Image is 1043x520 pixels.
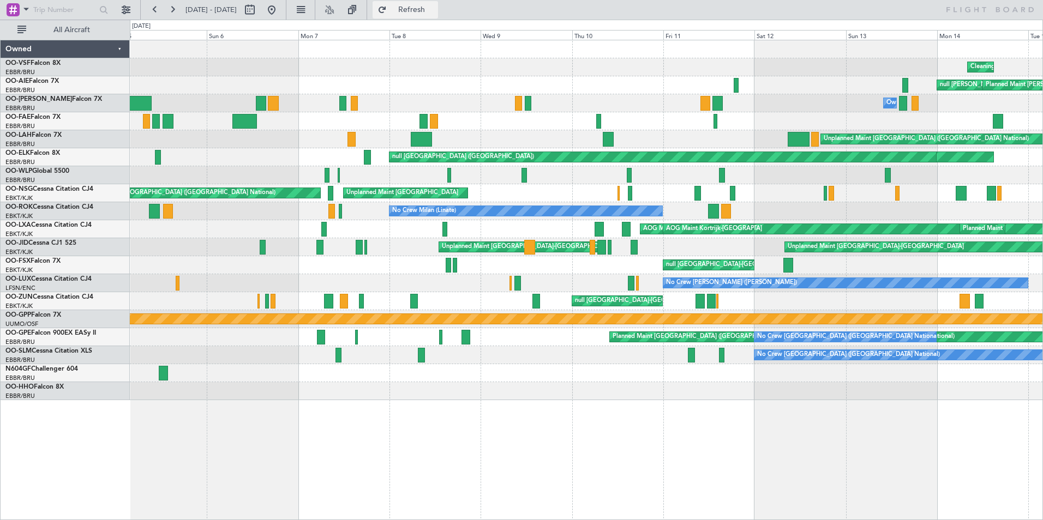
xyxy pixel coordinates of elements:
a: EBKT/KJK [5,248,33,256]
div: No Crew [GEOGRAPHIC_DATA] ([GEOGRAPHIC_DATA] National) [757,329,940,345]
a: OO-HHOFalcon 8X [5,384,64,390]
div: Mon 14 [937,30,1028,40]
a: OO-LXACessna Citation CJ4 [5,222,92,228]
a: EBKT/KJK [5,212,33,220]
div: Owner Melsbroek Air Base [886,95,961,111]
span: OO-HHO [5,384,34,390]
a: OO-FAEFalcon 7X [5,114,61,120]
a: OO-LUXCessna Citation CJ4 [5,276,92,282]
div: Unplanned Maint [GEOGRAPHIC_DATA] [346,185,458,201]
a: OO-SLMCessna Citation XLS [5,348,92,354]
a: OO-NSGCessna Citation CJ4 [5,186,93,192]
div: Sat 5 [116,30,207,40]
a: OO-AIEFalcon 7X [5,78,59,84]
a: EBBR/BRU [5,104,35,112]
a: OO-GPPFalcon 7X [5,312,61,318]
div: Sun 6 [207,30,298,40]
div: Unplanned Maint [GEOGRAPHIC_DATA]-[GEOGRAPHIC_DATA] [788,239,964,255]
span: OO-GPP [5,312,31,318]
div: null [GEOGRAPHIC_DATA] ([GEOGRAPHIC_DATA]) [392,149,534,165]
span: OO-ZUN [5,294,33,300]
a: OO-[PERSON_NAME]Falcon 7X [5,96,102,102]
span: OO-LUX [5,276,31,282]
a: EBKT/KJK [5,194,33,202]
a: EBBR/BRU [5,176,35,184]
button: Refresh [373,1,438,19]
span: [DATE] - [DATE] [185,5,237,15]
a: EBKT/KJK [5,302,33,310]
span: OO-ROK [5,204,33,210]
a: OO-GPEFalcon 900EX EASy II [5,330,96,336]
a: N604GFChallenger 604 [5,366,78,372]
a: EBBR/BRU [5,338,35,346]
div: Sun 13 [846,30,937,40]
div: Wed 9 [481,30,572,40]
a: EBBR/BRU [5,158,35,166]
div: Thu 10 [572,30,663,40]
span: N604GF [5,366,31,372]
a: EBBR/BRU [5,86,35,94]
div: No Crew [GEOGRAPHIC_DATA] ([GEOGRAPHIC_DATA] National) [757,347,940,363]
div: Fri 11 [663,30,754,40]
a: EBBR/BRU [5,356,35,364]
a: OO-JIDCessna CJ1 525 [5,240,76,246]
span: OO-SLM [5,348,32,354]
span: OO-VSF [5,60,31,66]
div: AOG Maint Kortrijk-[GEOGRAPHIC_DATA] [643,221,762,237]
span: OO-GPE [5,330,31,336]
span: OO-AIE [5,78,29,84]
a: EBBR/BRU [5,374,35,382]
a: EBKT/KJK [5,230,33,238]
span: OO-NSG [5,186,33,192]
div: Tue 8 [389,30,481,40]
a: EBBR/BRU [5,122,35,130]
div: AOG Maint [GEOGRAPHIC_DATA] ([GEOGRAPHIC_DATA] National) [86,185,275,201]
a: LFSN/ENC [5,284,35,292]
div: Planned Maint [GEOGRAPHIC_DATA] ([GEOGRAPHIC_DATA] National) [613,329,810,345]
span: OO-[PERSON_NAME] [5,96,72,102]
div: null [GEOGRAPHIC_DATA]-[GEOGRAPHIC_DATA] [666,257,805,273]
button: All Aircraft [12,21,118,39]
span: OO-WLP [5,168,32,174]
a: UUMO/OSF [5,320,38,328]
span: Refresh [389,6,435,14]
div: Unplanned Maint [GEOGRAPHIC_DATA] ([GEOGRAPHIC_DATA] National) [824,131,1029,147]
div: AOG Maint Kortrijk-[GEOGRAPHIC_DATA] [666,221,785,237]
a: OO-ROKCessna Citation CJ4 [5,204,93,210]
span: OO-FSX [5,258,31,264]
input: Trip Number [33,2,96,18]
a: EBKT/KJK [5,266,33,274]
div: Unplanned Maint [GEOGRAPHIC_DATA]-[GEOGRAPHIC_DATA] [442,239,618,255]
span: OO-LAH [5,132,32,138]
div: Mon 7 [298,30,389,40]
span: OO-ELK [5,150,30,156]
span: OO-LXA [5,222,31,228]
div: null [GEOGRAPHIC_DATA]-[GEOGRAPHIC_DATA] [575,293,714,309]
a: OO-FSXFalcon 7X [5,258,61,264]
span: All Aircraft [28,26,115,34]
a: EBBR/BRU [5,140,35,148]
span: OO-FAE [5,114,31,120]
div: No Crew [PERSON_NAME] ([PERSON_NAME]) [666,275,797,291]
a: OO-VSFFalcon 8X [5,60,61,66]
a: OO-ZUNCessna Citation CJ4 [5,294,93,300]
a: OO-LAHFalcon 7X [5,132,62,138]
span: OO-JID [5,240,28,246]
div: [DATE] [132,22,151,31]
a: OO-WLPGlobal 5500 [5,168,69,174]
a: OO-ELKFalcon 8X [5,150,60,156]
div: Sat 12 [754,30,846,40]
a: EBBR/BRU [5,392,35,400]
div: No Crew Milan (Linate) [392,203,456,219]
a: EBBR/BRU [5,68,35,76]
